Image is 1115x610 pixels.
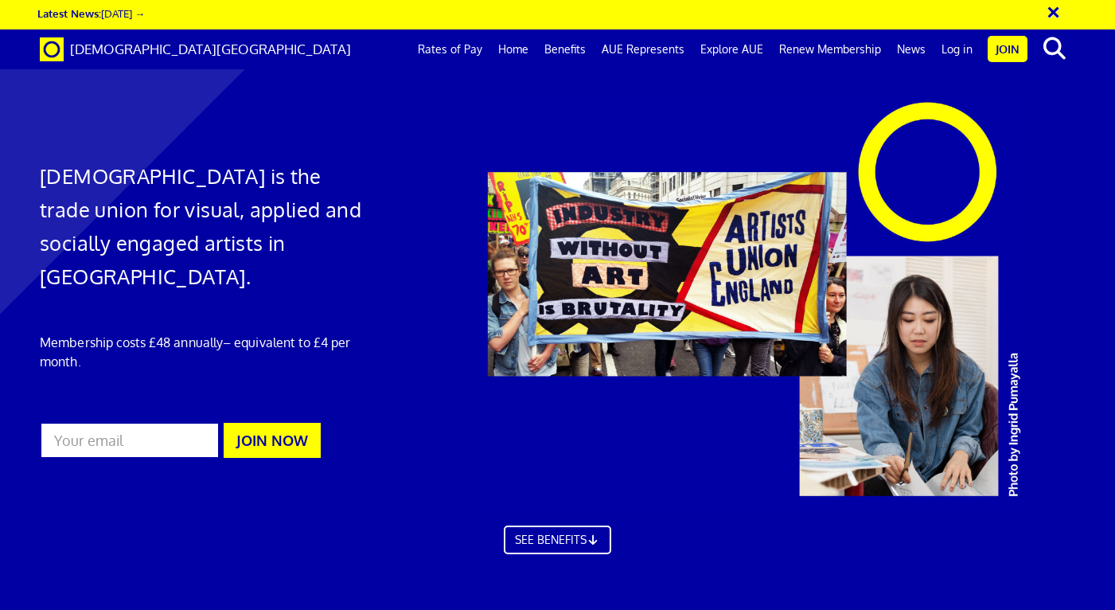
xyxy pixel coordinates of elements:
input: Your email [40,422,220,459]
a: News [889,29,934,69]
p: Membership costs £48 annually – equivalent to £4 per month. [40,333,369,371]
a: Join [988,36,1027,62]
a: Brand [DEMOGRAPHIC_DATA][GEOGRAPHIC_DATA] [28,29,363,69]
a: Explore AUE [692,29,771,69]
a: Renew Membership [771,29,889,69]
button: JOIN NOW [224,423,321,458]
a: SEE BENEFITS [504,526,612,554]
span: [DEMOGRAPHIC_DATA][GEOGRAPHIC_DATA] [70,41,351,57]
a: Latest News:[DATE] → [37,6,145,20]
a: Log in [934,29,980,69]
strong: Latest News: [37,6,101,20]
a: Rates of Pay [410,29,490,69]
h1: [DEMOGRAPHIC_DATA] is the trade union for visual, applied and socially engaged artists in [GEOGRA... [40,159,369,293]
a: AUE Represents [594,29,692,69]
a: Benefits [536,29,594,69]
a: Home [490,29,536,69]
button: search [1031,32,1079,65]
